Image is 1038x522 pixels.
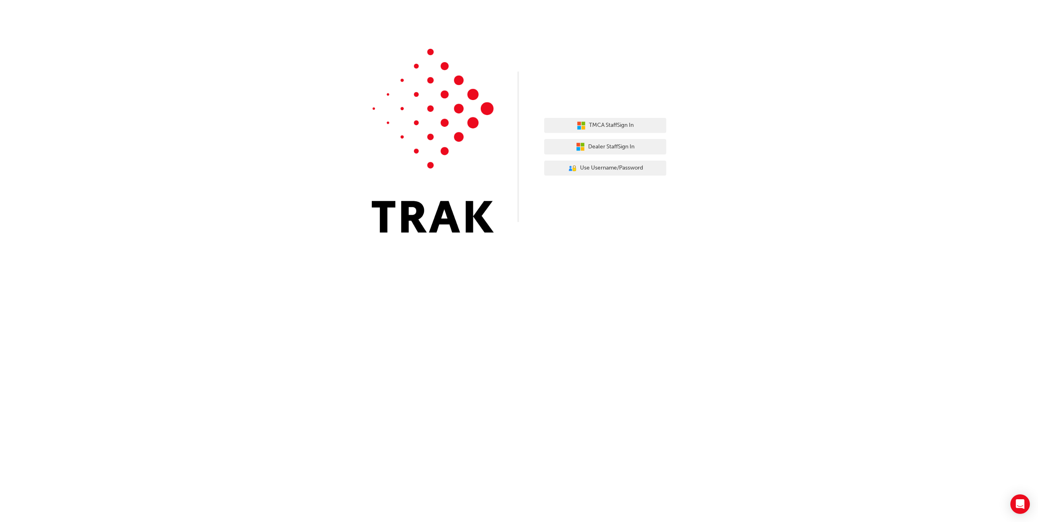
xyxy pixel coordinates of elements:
[1010,494,1030,514] div: Open Intercom Messenger
[589,121,634,130] span: TMCA Staff Sign In
[372,49,494,233] img: Trak
[580,163,643,173] span: Use Username/Password
[544,118,666,133] button: TMCA StaffSign In
[588,142,635,152] span: Dealer Staff Sign In
[544,161,666,176] button: Use Username/Password
[544,139,666,154] button: Dealer StaffSign In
